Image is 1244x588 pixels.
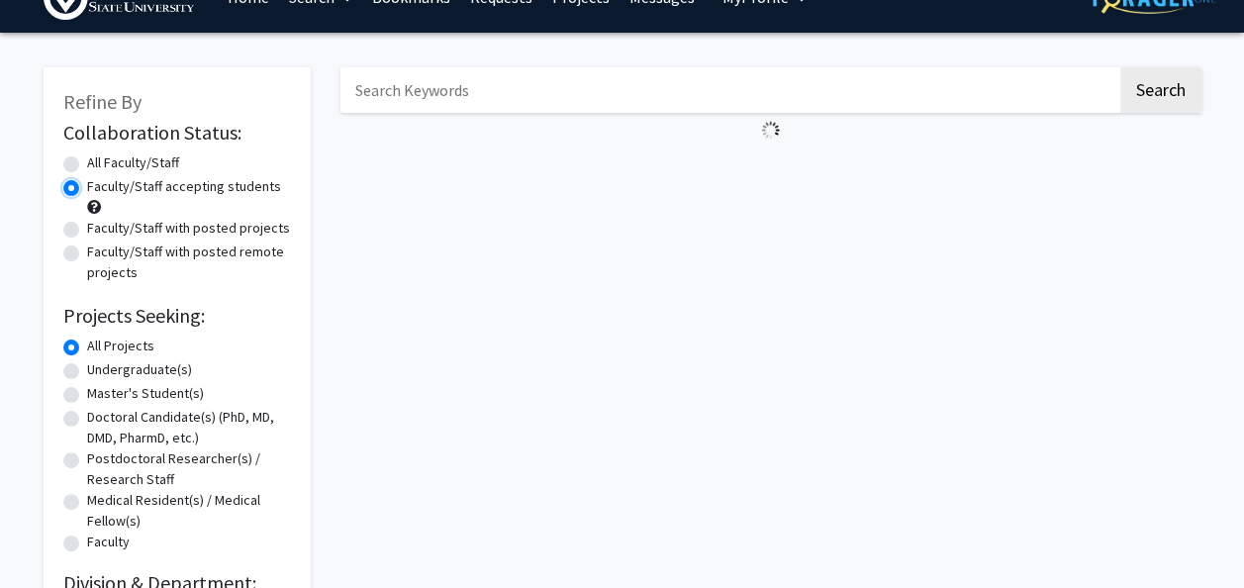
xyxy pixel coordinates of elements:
label: All Projects [87,336,154,356]
label: Medical Resident(s) / Medical Fellow(s) [87,490,291,532]
label: Faculty/Staff with posted remote projects [87,242,291,283]
label: Postdoctoral Researcher(s) / Research Staff [87,448,291,490]
label: Faculty/Staff accepting students [87,176,281,197]
label: Faculty/Staff with posted projects [87,218,290,239]
span: Refine By [63,89,142,114]
h2: Projects Seeking: [63,304,291,328]
iframe: Chat [15,499,84,573]
label: All Faculty/Staff [87,152,179,173]
nav: Page navigation [340,147,1201,193]
label: Doctoral Candidate(s) (PhD, MD, DMD, PharmD, etc.) [87,407,291,448]
button: Search [1120,67,1201,113]
label: Master's Student(s) [87,383,204,404]
input: Search Keywords [340,67,1117,113]
img: Loading [753,113,788,147]
label: Undergraduate(s) [87,359,192,380]
label: Faculty [87,532,130,552]
h2: Collaboration Status: [63,121,291,145]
